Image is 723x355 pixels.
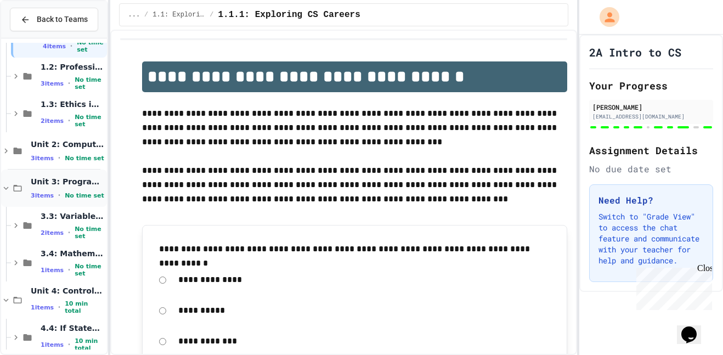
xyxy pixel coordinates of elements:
[31,139,105,149] span: Unit 2: Computational Thinking & Problem-Solving
[632,263,712,310] iframe: chat widget
[77,39,104,53] span: No time set
[41,99,105,109] span: 1.3: Ethics in Computing
[65,300,104,314] span: 10 min total
[58,154,60,162] span: •
[152,10,205,19] span: 1.1: Exploring CS Careers
[589,78,713,93] h2: Your Progress
[41,211,105,221] span: 3.3: Variables and Data Types
[598,211,704,266] p: Switch to "Grade View" to access the chat feature and communicate with your teacher for help and ...
[598,194,704,207] h3: Need Help?
[41,341,64,348] span: 1 items
[75,263,104,277] span: No time set
[75,337,104,352] span: 10 min total
[58,303,60,312] span: •
[65,155,104,162] span: No time set
[68,228,70,237] span: •
[41,267,64,274] span: 1 items
[68,116,70,125] span: •
[58,191,60,200] span: •
[4,4,76,70] div: Chat with us now!Close
[31,286,105,296] span: Unit 4: Control Structures
[37,14,88,25] span: Back to Teams
[31,192,54,199] span: 3 items
[588,4,622,30] div: My Account
[218,8,360,21] span: 1.1.1: Exploring CS Careers
[68,340,70,349] span: •
[65,192,104,199] span: No time set
[677,311,712,344] iframe: chat widget
[592,102,710,112] div: [PERSON_NAME]
[43,43,66,50] span: 4 items
[41,62,105,72] span: 1.2: Professional Communication
[68,266,70,274] span: •
[589,143,713,158] h2: Assignment Details
[31,155,54,162] span: 3 items
[592,112,710,121] div: [EMAIL_ADDRESS][DOMAIN_NAME]
[210,10,213,19] span: /
[70,42,72,50] span: •
[68,79,70,88] span: •
[75,114,104,128] span: No time set
[128,10,140,19] span: ...
[41,229,64,236] span: 2 items
[10,8,98,31] button: Back to Teams
[41,249,105,258] span: 3.4: Mathematical Operators
[41,117,64,125] span: 2 items
[31,304,54,311] span: 1 items
[41,323,105,333] span: 4.4: If Statements
[144,10,148,19] span: /
[31,177,105,187] span: Unit 3: Programming Fundamentals
[75,76,104,91] span: No time set
[589,44,681,60] h1: 2A Intro to CS
[75,226,104,240] span: No time set
[41,80,64,87] span: 3 items
[589,162,713,176] div: No due date set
